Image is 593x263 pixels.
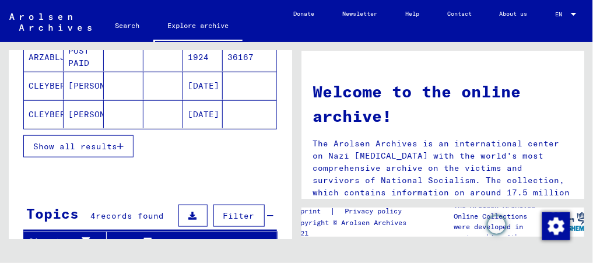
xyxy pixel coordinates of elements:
img: Arolsen_neg.svg [9,13,92,31]
div: Signature [29,233,106,251]
mat-cell: [PERSON_NAME] [64,72,103,100]
span: Show all results [33,141,117,152]
a: Explore archive [153,12,243,42]
div: Title [111,233,263,251]
p: Copyright © Arolsen Archives, 2021 [292,218,416,239]
mat-cell: CLEYBERGH [24,100,64,128]
span: Filter [223,211,255,221]
font: Title [111,236,138,248]
span: records found [96,211,164,221]
button: Show all results [23,135,134,157]
a: Search [101,12,153,40]
mat-cell: CLEYBERGH [24,72,64,100]
p: The Arolsen Archives Online Collections [454,201,549,222]
font: Signature [29,236,76,248]
mat-cell: [DATE] [183,100,223,128]
mat-cell: ARZABLJUK [24,43,64,71]
img: Change consent [542,212,570,240]
mat-cell: [PERSON_NAME] [64,100,103,128]
a: Privacy policy [335,205,416,218]
p: were developed in partnership with [454,222,549,243]
mat-cell: 1924 [183,43,223,71]
mat-cell: 36167 [223,43,276,71]
div: Topics [26,203,79,224]
mat-cell: [DATE] [183,72,223,100]
span: EN [556,11,569,17]
a: Imprint [292,205,330,218]
font: | [330,205,335,218]
p: The Arolsen Archives is an international center on Nazi [MEDICAL_DATA] with the world's most comp... [313,138,573,236]
span: 4 [90,211,96,221]
button: Filter [213,205,265,227]
h1: Welcome to the online archive! [313,79,573,128]
mat-cell: POST PAID [64,43,103,71]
